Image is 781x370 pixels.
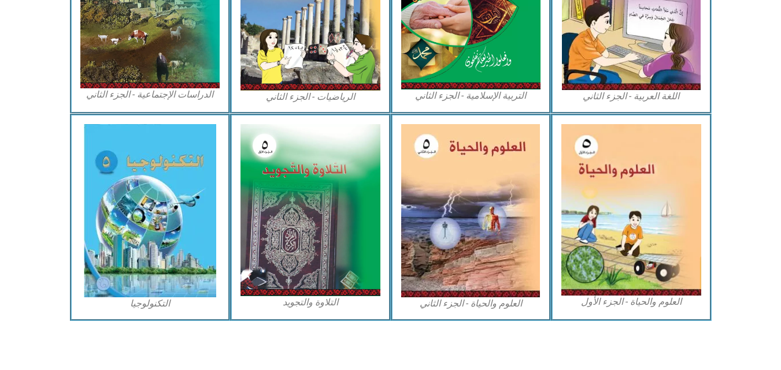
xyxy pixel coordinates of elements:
[80,88,220,101] figcaption: الدراسات الإجتماعية - الجزء الثاني
[401,89,541,102] figcaption: التربية الإسلامية - الجزء الثاني
[561,296,701,308] figcaption: العلوم والحياة - الجزء الأول
[80,297,220,310] figcaption: التكنولوجيا
[561,90,701,103] figcaption: اللغة العربية - الجزء الثاني
[240,91,380,103] figcaption: الرياضيات - الجزء الثاني
[240,296,380,309] figcaption: التلاوة والتجويد
[401,297,541,310] figcaption: العلوم والحياة - الجزء الثاني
